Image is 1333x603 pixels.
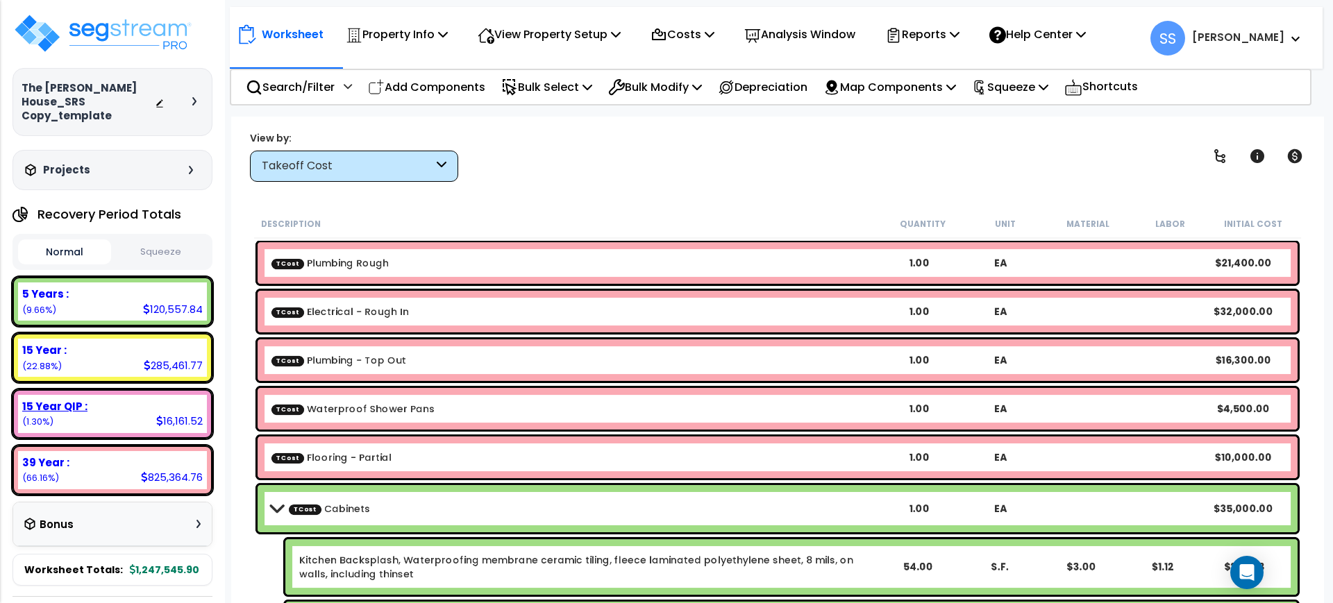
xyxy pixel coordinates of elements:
[271,355,304,366] span: TCost
[651,25,714,44] p: Costs
[960,402,1041,416] div: EA
[18,239,111,264] button: Normal
[879,256,960,270] div: 1.00
[271,450,392,464] a: Custom Item
[608,78,702,96] p: Bulk Modify
[360,71,493,103] div: Add Components
[995,219,1016,230] small: Unit
[960,450,1041,464] div: EA
[885,25,959,44] p: Reports
[718,78,807,96] p: Depreciation
[972,78,1048,96] p: Squeeze
[40,519,74,531] h3: Bonus
[1150,21,1185,56] span: SS
[1203,353,1284,367] div: $16,300.00
[823,78,956,96] p: Map Components
[879,402,960,416] div: 1.00
[961,560,1039,574] div: S.F.
[960,353,1041,367] div: EA
[1042,560,1121,574] div: $3.00
[250,131,458,145] div: View by:
[289,502,370,516] a: Custom Item
[1064,77,1138,97] p: Shortcuts
[271,256,389,270] a: Custom Item
[368,78,485,96] p: Add Components
[144,358,203,373] div: 285,461.77
[960,256,1041,270] div: EA
[22,304,56,316] small: (9.66%)
[143,302,203,316] div: 120,557.84
[141,470,203,484] div: 825,364.76
[1205,560,1284,574] div: $222.23
[271,353,406,367] a: Custom Item
[299,553,876,581] a: Individual Item
[246,78,335,96] p: Search/Filter
[1224,219,1282,230] small: Initial Cost
[900,219,946,230] small: Quantity
[1155,219,1185,230] small: Labor
[879,560,957,574] div: 54.00
[289,504,321,514] span: TCost
[271,307,304,317] span: TCost
[1192,30,1284,44] b: [PERSON_NAME]
[1203,256,1284,270] div: $21,400.00
[271,452,304,463] span: TCost
[271,258,304,269] span: TCost
[262,25,324,44] p: Worksheet
[478,25,621,44] p: View Property Setup
[271,305,409,319] a: Custom Item
[1203,402,1284,416] div: $4,500.00
[130,563,199,577] b: 1,247,545.90
[501,78,592,96] p: Bulk Select
[960,305,1041,319] div: EA
[37,207,181,221] h4: Recovery Period Totals
[744,25,855,44] p: Analysis Window
[271,402,435,416] a: Custom Item
[346,25,448,44] p: Property Info
[1066,219,1109,230] small: Material
[879,305,960,319] div: 1.00
[22,81,155,123] h3: The [PERSON_NAME] House_SRS Copy_template
[22,399,87,414] b: 15 Year QIP :
[710,71,815,103] div: Depreciation
[1057,70,1146,104] div: Shortcuts
[43,163,90,177] h3: Projects
[22,472,59,484] small: (66.16%)
[1123,560,1202,574] div: $1.12
[1203,502,1284,516] div: $35,000.00
[1203,450,1284,464] div: $10,000.00
[22,287,69,301] b: 5 Years :
[989,25,1086,44] p: Help Center
[115,240,208,264] button: Squeeze
[22,416,53,427] small: (1.30%)
[156,414,203,428] div: 16,161.52
[12,12,193,54] img: logo_pro_r.png
[271,404,304,414] span: TCost
[22,343,67,357] b: 15 Year :
[1230,556,1264,589] div: Open Intercom Messenger
[262,158,433,174] div: Takeoff Cost
[960,502,1041,516] div: EA
[879,353,960,367] div: 1.00
[22,360,62,372] small: (22.88%)
[1203,305,1284,319] div: $32,000.00
[879,502,960,516] div: 1.00
[24,563,123,577] span: Worksheet Totals:
[261,219,321,230] small: Description
[22,455,69,470] b: 39 Year :
[879,450,960,464] div: 1.00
